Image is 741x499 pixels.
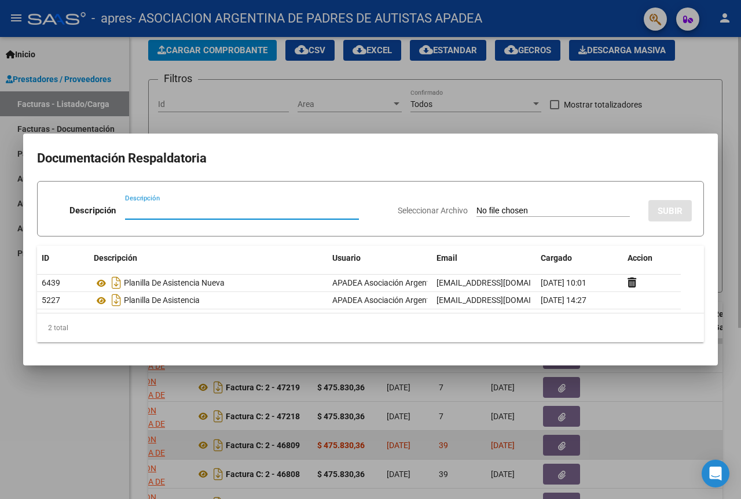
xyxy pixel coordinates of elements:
[436,295,565,305] span: [EMAIL_ADDRESS][DOMAIN_NAME]
[702,460,729,487] div: Open Intercom Messenger
[69,204,116,217] p: Descripción
[541,295,586,305] span: [DATE] 14:27
[332,253,361,263] span: Usuario
[628,253,652,263] span: Accion
[332,295,520,305] span: APADEA Asociación Argentina de Padres de Autistas
[623,246,681,271] datatable-header-cell: Accion
[658,206,683,216] span: SUBIR
[648,200,692,221] button: SUBIR
[94,253,137,263] span: Descripción
[37,147,704,169] h2: Documentación Respaldatoria
[42,253,49,263] span: ID
[37,246,89,271] datatable-header-cell: ID
[436,278,565,287] span: [EMAIL_ADDRESS][DOMAIN_NAME]
[109,273,124,292] i: Descargar documento
[328,246,432,271] datatable-header-cell: Usuario
[541,278,586,287] span: [DATE] 10:01
[89,246,328,271] datatable-header-cell: Descripción
[42,278,60,287] span: 6439
[436,253,457,263] span: Email
[37,313,704,342] div: 2 total
[109,291,124,309] i: Descargar documento
[536,246,623,271] datatable-header-cell: Cargado
[94,273,323,292] div: Planilla De Asistencia Nueva
[332,278,520,287] span: APADEA Asociación Argentina de Padres de Autistas
[398,206,468,215] span: Seleccionar Archivo
[42,295,60,305] span: 5227
[94,291,323,309] div: Planilla De Asistencia
[432,246,536,271] datatable-header-cell: Email
[541,253,572,263] span: Cargado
